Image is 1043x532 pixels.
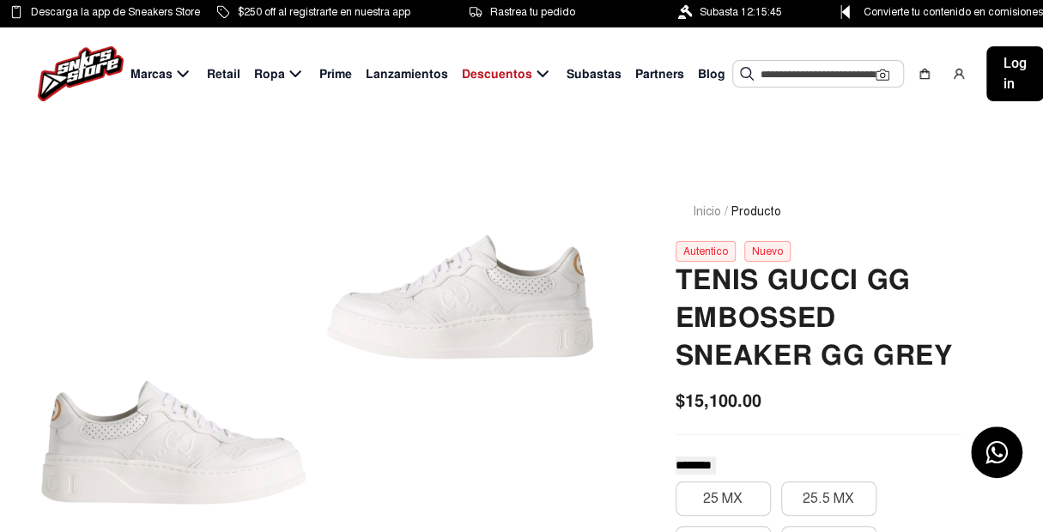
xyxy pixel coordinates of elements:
[254,65,285,83] span: Ropa
[698,65,725,83] span: Blog
[740,67,754,81] img: Buscar
[207,65,240,83] span: Retail
[676,481,771,516] button: 25 MX
[567,65,622,83] span: Subastas
[490,3,575,21] span: Rastrea tu pedido
[38,46,124,101] img: logo
[834,5,856,19] img: Control Point Icon
[700,3,782,21] span: Subasta 12:15:45
[130,65,173,83] span: Marcas
[731,203,781,221] span: Producto
[725,203,728,221] span: /
[693,204,721,219] a: Inicio
[781,481,876,516] button: 25.5 MX
[876,68,889,82] img: Cámara
[952,67,966,81] img: user
[462,65,532,83] span: Descuentos
[676,241,736,262] div: Autentico
[676,388,761,414] span: $15,100.00
[31,3,200,21] span: Descarga la app de Sneakers Store
[635,65,684,83] span: Partners
[238,3,410,21] span: $250 off al registrarte en nuestra app
[676,262,961,375] h2: TENIS GUCCI GG EMBOSSED SNEAKER GG GREY
[918,67,931,81] img: shopping
[744,241,791,262] div: Nuevo
[864,3,1043,21] span: Convierte tu contenido en comisiones
[319,65,352,83] span: Prime
[1004,53,1027,94] span: Log in
[366,65,448,83] span: Lanzamientos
